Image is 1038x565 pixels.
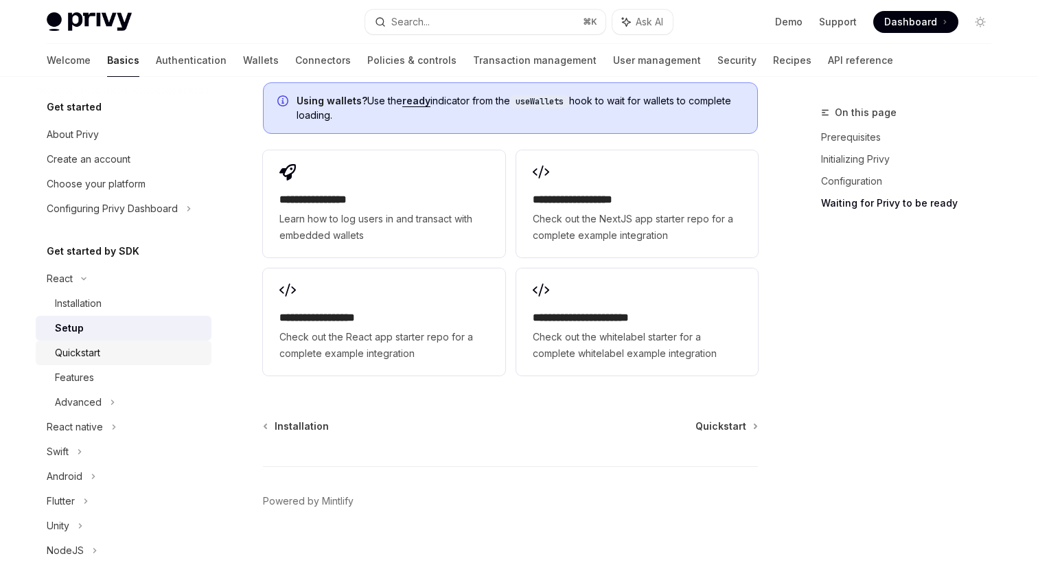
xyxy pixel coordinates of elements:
a: Configuration [821,170,1002,192]
div: Installation [55,295,102,312]
div: Search... [391,14,430,30]
a: Waiting for Privy to be ready [821,192,1002,214]
a: Dashboard [873,11,958,33]
span: Learn how to log users in and transact with embedded wallets [279,211,488,244]
a: Transaction management [473,44,597,77]
a: **** **** **** *Learn how to log users in and transact with embedded wallets [263,150,505,257]
a: **** **** **** ****Check out the NextJS app starter repo for a complete example integration [516,150,758,257]
span: Ask AI [636,15,663,29]
svg: Info [277,95,291,109]
a: Create an account [36,147,211,172]
a: Choose your platform [36,172,211,196]
a: About Privy [36,122,211,147]
div: Choose your platform [47,176,146,192]
span: Dashboard [884,15,937,29]
span: Check out the React app starter repo for a complete example integration [279,329,488,362]
a: Prerequisites [821,126,1002,148]
div: About Privy [47,126,99,143]
div: React [47,270,73,287]
a: Initializing Privy [821,148,1002,170]
img: light logo [47,12,132,32]
a: Support [819,15,857,29]
div: Unity [47,518,69,534]
code: useWallets [510,95,569,108]
span: Check out the NextJS app starter repo for a complete example integration [533,211,741,244]
h5: Get started [47,99,102,115]
a: Policies & controls [367,44,457,77]
a: API reference [828,44,893,77]
div: Create an account [47,151,130,168]
a: User management [613,44,701,77]
span: On this page [835,104,897,121]
div: Advanced [55,394,102,411]
a: Powered by Mintlify [263,494,354,508]
div: Setup [55,320,84,336]
span: ⌘ K [583,16,597,27]
span: Installation [275,419,329,433]
h5: Get started by SDK [47,243,139,260]
button: Search...⌘K [365,10,605,34]
a: Features [36,365,211,390]
span: Check out the whitelabel starter for a complete whitelabel example integration [533,329,741,362]
div: Configuring Privy Dashboard [47,200,178,217]
a: ready [402,95,430,107]
span: Use the indicator from the hook to wait for wallets to complete loading. [297,94,743,122]
div: Quickstart [55,345,100,361]
span: Quickstart [695,419,746,433]
button: Ask AI [612,10,673,34]
a: Wallets [243,44,279,77]
a: Setup [36,316,211,341]
button: Toggle dark mode [969,11,991,33]
a: Authentication [156,44,227,77]
a: Quickstart [695,419,757,433]
div: Features [55,369,94,386]
a: Basics [107,44,139,77]
div: React native [47,419,103,435]
strong: Using wallets? [297,95,367,106]
div: Flutter [47,493,75,509]
a: **** **** **** ***Check out the React app starter repo for a complete example integration [263,268,505,376]
a: Installation [264,419,329,433]
div: Swift [47,443,69,460]
a: **** **** **** **** ***Check out the whitelabel starter for a complete whitelabel example integra... [516,268,758,376]
a: Connectors [295,44,351,77]
a: Quickstart [36,341,211,365]
a: Security [717,44,757,77]
a: Welcome [47,44,91,77]
a: Demo [775,15,803,29]
a: Recipes [773,44,811,77]
div: Android [47,468,82,485]
div: NodeJS [47,542,84,559]
a: Installation [36,291,211,316]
